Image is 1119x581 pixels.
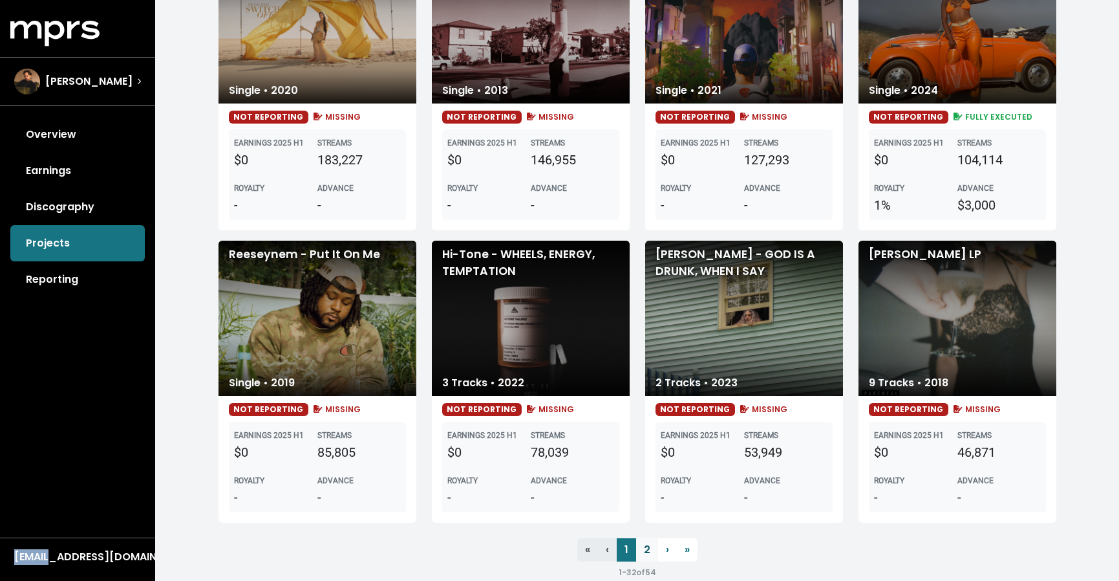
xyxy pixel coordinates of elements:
[874,150,957,170] div: $0
[317,184,354,193] b: ADVANCE
[218,78,308,104] div: Single • 2020
[14,549,141,565] div: [EMAIL_ADDRESS][DOMAIN_NAME]
[317,138,352,148] b: STREAMS
[661,150,744,170] div: $0
[531,476,567,485] b: ADVANCE
[234,476,264,485] b: ROYALTY
[447,443,531,462] div: $0
[447,431,517,440] b: EARNINGS 2025 H1
[655,403,736,416] span: NOT REPORTING
[432,370,535,396] div: 3 Tracks • 2022
[317,195,401,215] div: -
[661,195,744,215] div: -
[10,25,100,40] a: mprs logo
[619,567,656,578] small: 1 - 32 of 54
[218,241,416,396] div: Reeseynem - Put It On Me
[524,404,574,415] span: MISSING
[744,195,827,215] div: -
[10,261,145,298] a: Reporting
[957,184,994,193] b: ADVANCE
[234,431,304,440] b: EARNINGS 2025 H1
[874,431,944,440] b: EARNINGS 2025 H1
[234,138,304,148] b: EARNINGS 2025 H1
[645,241,843,396] div: [PERSON_NAME] - GOD IS A DRUNK, WHEN I SAY
[957,443,1041,462] div: 46,871
[447,138,517,148] b: EARNINGS 2025 H1
[661,443,744,462] div: $0
[229,111,309,124] span: NOT REPORTING
[957,195,1041,215] div: $3,000
[951,404,1001,415] span: MISSING
[661,184,691,193] b: ROYALTY
[229,403,309,416] span: NOT REPORTING
[531,488,614,507] div: -
[234,488,317,507] div: -
[661,431,730,440] b: EARNINGS 2025 H1
[524,111,574,122] span: MISSING
[10,153,145,189] a: Earnings
[874,488,957,507] div: -
[957,138,992,148] b: STREAMS
[661,138,730,148] b: EARNINGS 2025 H1
[744,138,778,148] b: STREAMS
[432,78,518,104] div: Single • 2013
[442,111,522,124] span: NOT REPORTING
[874,195,957,215] div: 1%
[738,404,787,415] span: MISSING
[234,150,317,170] div: $0
[432,241,630,396] div: Hi-Tone - WHEELS, ENERGY, TEMPTATION
[531,138,565,148] b: STREAMS
[447,195,531,215] div: -
[685,542,690,557] span: »
[869,403,949,416] span: NOT REPORTING
[442,403,522,416] span: NOT REPORTING
[951,111,1032,122] span: FULLY EXECUTED
[447,488,531,507] div: -
[531,431,565,440] b: STREAMS
[447,476,478,485] b: ROYALTY
[666,542,669,557] span: ›
[317,476,354,485] b: ADVANCE
[874,443,957,462] div: $0
[744,150,827,170] div: 127,293
[645,370,748,396] div: 2 Tracks • 2023
[234,184,264,193] b: ROYALTY
[744,476,780,485] b: ADVANCE
[45,74,133,89] span: [PERSON_NAME]
[858,370,959,396] div: 9 Tracks • 2018
[661,476,691,485] b: ROYALTY
[744,431,778,440] b: STREAMS
[744,488,827,507] div: -
[744,443,827,462] div: 53,949
[531,443,614,462] div: 78,039
[317,431,352,440] b: STREAMS
[874,184,904,193] b: ROYALTY
[655,111,736,124] span: NOT REPORTING
[317,488,401,507] div: -
[311,404,361,415] span: MISSING
[738,111,787,122] span: MISSING
[531,195,614,215] div: -
[957,431,992,440] b: STREAMS
[869,111,949,124] span: NOT REPORTING
[531,150,614,170] div: 146,955
[14,69,40,94] img: The selected account / producer
[311,111,361,122] span: MISSING
[531,184,567,193] b: ADVANCE
[317,150,401,170] div: 183,227
[317,443,401,462] div: 85,805
[661,488,744,507] div: -
[234,443,317,462] div: $0
[617,538,636,562] a: 1
[957,150,1041,170] div: 104,114
[447,150,531,170] div: $0
[447,184,478,193] b: ROYALTY
[10,549,145,565] button: [EMAIL_ADDRESS][DOMAIN_NAME]
[874,476,904,485] b: ROYALTY
[957,488,1041,507] div: -
[874,138,944,148] b: EARNINGS 2025 H1
[234,195,317,215] div: -
[10,116,145,153] a: Overview
[645,78,732,104] div: Single • 2021
[636,538,658,562] a: 2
